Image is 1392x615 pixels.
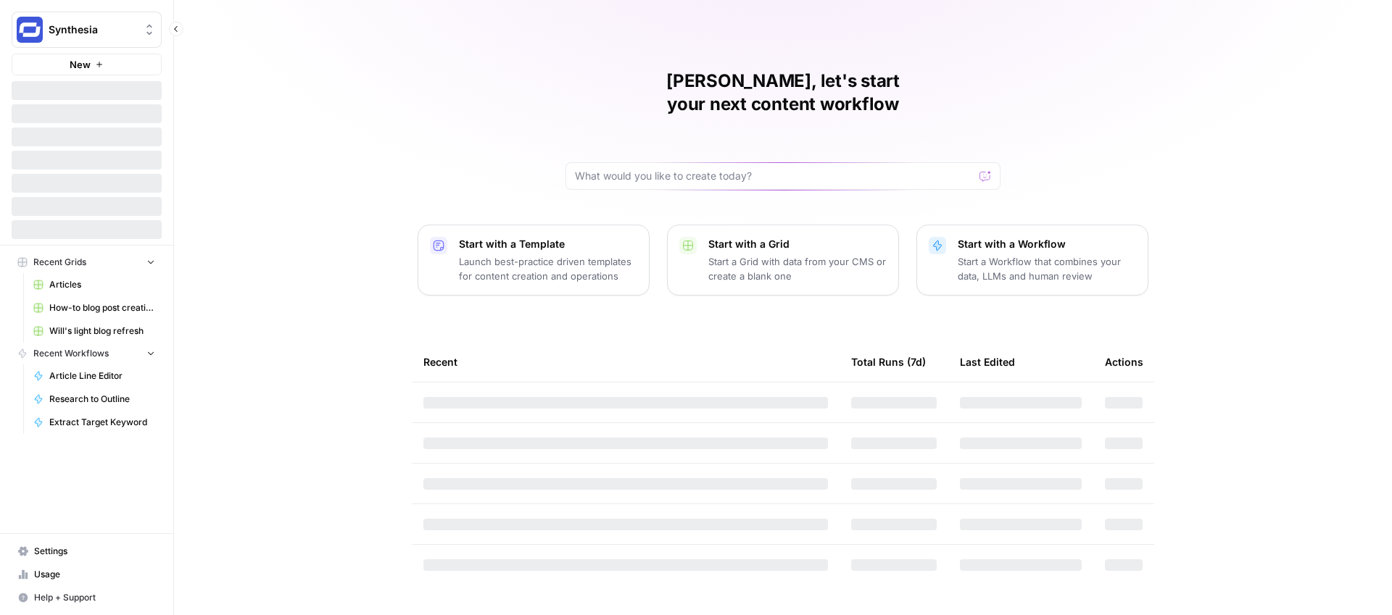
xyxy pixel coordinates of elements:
[708,254,887,283] p: Start a Grid with data from your CMS or create a blank one
[34,545,155,558] span: Settings
[418,225,650,296] button: Start with a TemplateLaunch best-practice driven templates for content creation and operations
[12,563,162,586] a: Usage
[459,237,637,251] p: Start with a Template
[12,586,162,609] button: Help + Support
[667,225,899,296] button: Start with a GridStart a Grid with data from your CMS or create a blank one
[916,225,1148,296] button: Start with a WorkflowStart a Workflow that combines your data, LLMs and human review
[27,364,162,388] a: Article Line Editor
[958,254,1136,283] p: Start a Workflow that combines your data, LLMs and human review
[27,411,162,434] a: Extract Target Keyword
[33,347,109,360] span: Recent Workflows
[49,416,155,429] span: Extract Target Keyword
[49,301,155,314] span: How-to blog post creation workflow ([PERSON_NAME]
[12,54,162,75] button: New
[27,273,162,296] a: Articles
[12,343,162,364] button: Recent Workflows
[1105,342,1143,382] div: Actions
[49,369,155,382] span: Article Line Editor
[34,591,155,604] span: Help + Support
[33,256,86,269] span: Recent Grids
[12,540,162,563] a: Settings
[49,22,136,37] span: Synthesia
[49,278,155,291] span: Articles
[17,17,43,43] img: Synthesia Logo
[575,169,974,183] input: What would you like to create today?
[423,342,828,382] div: Recent
[49,325,155,338] span: Will's light blog refresh
[708,237,887,251] p: Start with a Grid
[70,57,91,72] span: New
[459,254,637,283] p: Launch best-practice driven templates for content creation and operations
[49,393,155,406] span: Research to Outline
[27,296,162,319] a: How-to blog post creation workflow ([PERSON_NAME]
[565,70,1000,116] h1: [PERSON_NAME], let's start your next content workflow
[958,237,1136,251] p: Start with a Workflow
[12,12,162,48] button: Workspace: Synthesia
[12,251,162,273] button: Recent Grids
[34,568,155,581] span: Usage
[960,342,1015,382] div: Last Edited
[27,319,162,343] a: Will's light blog refresh
[27,388,162,411] a: Research to Outline
[851,342,926,382] div: Total Runs (7d)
